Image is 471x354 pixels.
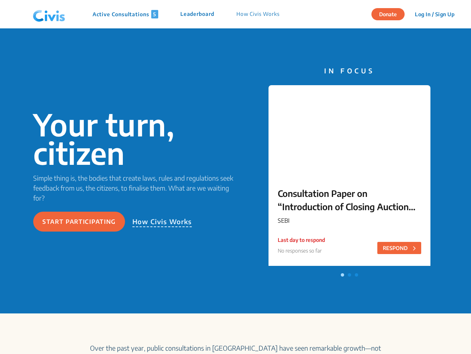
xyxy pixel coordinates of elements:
[371,10,410,17] a: Donate
[30,3,68,25] img: navlogo.png
[180,10,214,18] p: Leaderboard
[377,242,421,254] button: RESPOND
[33,110,236,167] p: Your turn, citizen
[269,66,430,76] p: IN FOCUS
[278,236,325,244] p: Last day to respond
[33,173,236,203] p: Simple thing is, the bodies that create laws, rules and regulations seek feedback from us, the ci...
[278,247,322,254] span: No responses so far
[151,10,158,18] span: 5
[132,216,192,227] p: How Civis Works
[278,216,421,225] p: SEBI
[278,187,421,213] p: Consultation Paper on “Introduction of Closing Auction Session in the Equity Cash Segment”
[269,85,430,270] a: Consultation Paper on “Introduction of Closing Auction Session in the Equity Cash Segment”SEBILas...
[410,8,459,20] button: Log In / Sign Up
[371,8,405,20] button: Donate
[93,10,158,18] p: Active Consultations
[236,10,280,18] p: How Civis Works
[33,212,125,232] button: Start participating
